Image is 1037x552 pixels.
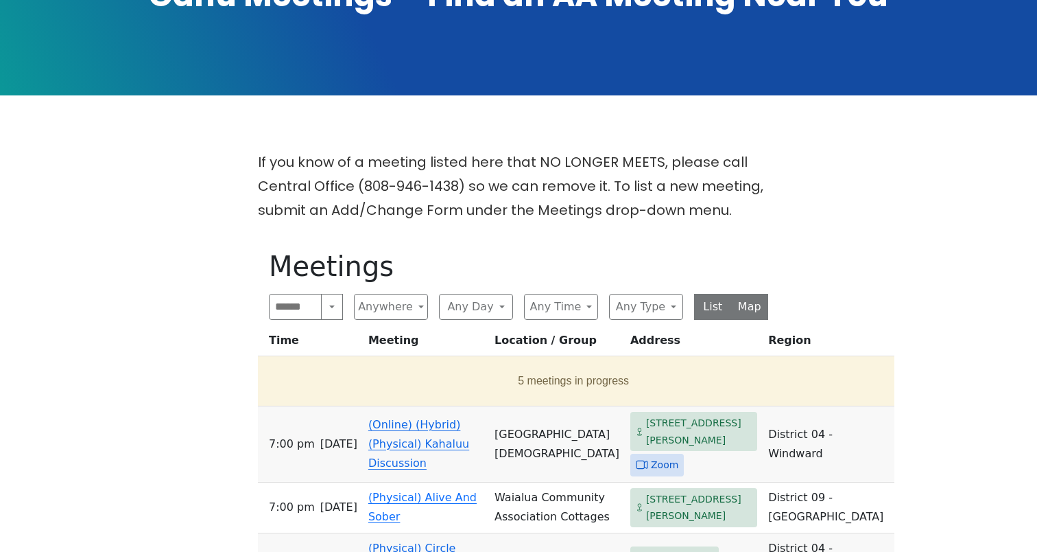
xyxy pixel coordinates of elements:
a: (Physical) Alive And Sober [368,491,477,523]
td: District 09 - [GEOGRAPHIC_DATA] [763,483,894,533]
th: Location / Group [489,331,625,356]
button: Anywhere [354,294,428,320]
a: (Online) (Hybrid) (Physical) Kahaluu Discussion [368,418,469,470]
th: Address [625,331,763,356]
button: Search [321,294,343,320]
th: Time [258,331,363,356]
span: Zoom [651,457,678,474]
button: 5 meetings in progress [263,362,883,400]
span: [STREET_ADDRESS][PERSON_NAME] [646,491,752,525]
h1: Meetings [269,250,768,283]
span: [DATE] [320,498,357,517]
th: Region [763,331,894,356]
input: Search [269,294,322,320]
td: [GEOGRAPHIC_DATA][DEMOGRAPHIC_DATA] [489,406,625,483]
span: 7:00 PM [269,498,315,517]
span: [DATE] [320,435,357,454]
button: Any Day [439,294,513,320]
th: Meeting [363,331,489,356]
button: List [694,294,732,320]
td: Waialua Community Association Cottages [489,483,625,533]
button: Any Time [524,294,598,320]
button: Map [731,294,769,320]
span: [STREET_ADDRESS][PERSON_NAME] [646,415,752,448]
button: Any Type [609,294,683,320]
td: District 04 - Windward [763,406,894,483]
span: 7:00 PM [269,435,315,454]
p: If you know of a meeting listed here that NO LONGER MEETS, please call Central Office (808-946-14... [258,150,779,222]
